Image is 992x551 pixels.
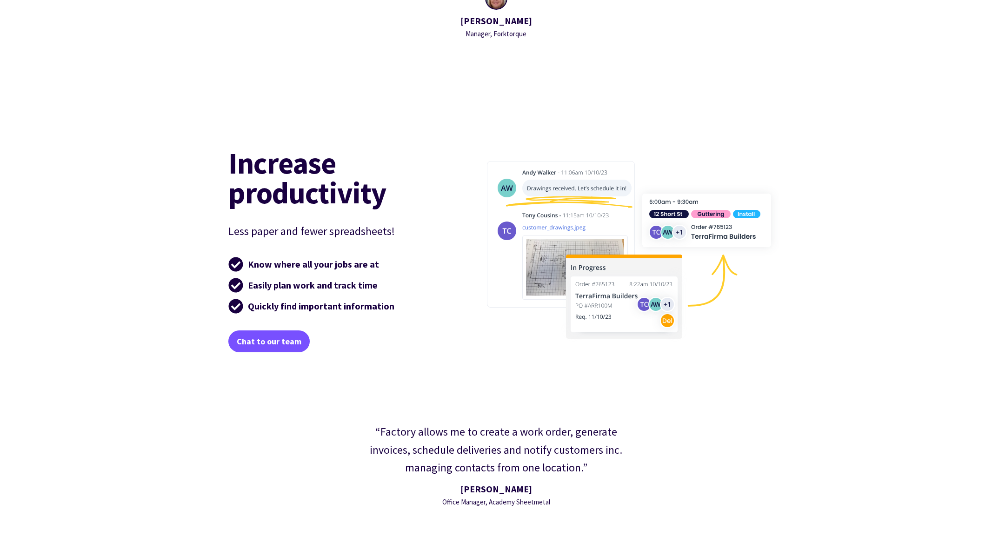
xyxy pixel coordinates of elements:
strong: Quickly find important information [248,300,394,312]
iframe: Chat Widget [945,506,992,551]
strong: Easily plan work and track time [248,279,378,291]
strong: [PERSON_NAME] [460,15,532,27]
strong: Know where all your jobs are at [248,258,379,270]
strong: [PERSON_NAME] [460,483,532,495]
div: Office Manager, Academy Sheetmetal [442,497,550,508]
h2: Increase productivity [228,148,443,208]
div: “Factory allows me to create a work order, generate invoices, schedule deliveries and notify cust... [358,423,635,477]
p: Less paper and fewer spreadsheets! [228,222,443,240]
div: Manager, Forktorque [460,28,532,40]
a: Chat to our team [228,330,310,352]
